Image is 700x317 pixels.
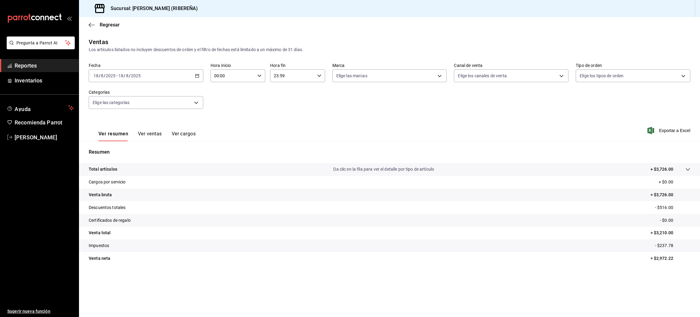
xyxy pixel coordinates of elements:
[89,242,109,249] p: Impuestos
[89,90,203,94] label: Categorías
[89,166,117,172] p: Total artículos
[270,63,325,68] label: Hora fin
[89,204,125,211] p: Descuentos totales
[649,127,690,134] button: Exportar a Excel
[89,63,203,68] label: Fecha
[458,73,506,79] span: Elige los canales de venta
[89,179,126,185] p: Cargos por servicio
[131,73,141,78] input: ----
[89,230,111,236] p: Venta total
[89,217,131,224] p: Certificados de regalo
[15,76,74,85] span: Inventarios
[105,73,116,78] input: ----
[15,61,74,70] span: Reportes
[67,16,72,21] button: open_drawer_menu
[659,179,690,185] p: + $0.00
[101,73,104,78] input: --
[116,73,118,78] span: -
[100,22,120,28] span: Regresar
[16,40,65,46] span: Pregunta a Parrot AI
[93,99,130,106] span: Elige las categorías
[660,217,690,224] p: - $0.00
[15,118,74,127] span: Recomienda Parrot
[172,131,196,141] button: Ver cargos
[104,73,105,78] span: /
[15,133,74,141] span: [PERSON_NAME]
[89,192,112,198] p: Venta bruta
[106,5,198,12] h3: Sucursal: [PERSON_NAME] (RIBEREÑA)
[650,255,690,262] p: = $2,972.22
[126,73,129,78] input: --
[576,63,690,68] label: Tipo de orden
[98,131,196,141] div: navigation tabs
[332,63,447,68] label: Marca
[138,131,162,141] button: Ver ventas
[454,63,568,68] label: Canal de venta
[650,166,673,172] p: + $3,726.00
[93,73,99,78] input: --
[650,230,690,236] p: = $3,210.00
[7,308,74,315] span: Sugerir nueva función
[89,255,110,262] p: Venta neta
[336,73,367,79] span: Elige las marcas
[580,73,623,79] span: Elige los tipos de orden
[89,47,690,53] div: Los artículos listados no incluyen descuentos de orden y el filtro de fechas está limitado a un m...
[211,63,265,68] label: Hora inicio
[124,73,125,78] span: /
[89,37,108,47] div: Ventas
[333,166,434,172] p: Da clic en la fila para ver el detalle por tipo de artículo
[15,104,66,112] span: Ayuda
[655,204,690,211] p: - $516.00
[650,192,690,198] p: = $3,726.00
[99,73,101,78] span: /
[4,44,75,51] a: Pregunta a Parrot AI
[7,37,75,49] button: Pregunta a Parrot AI
[655,242,690,249] p: - $237.78
[129,73,131,78] span: /
[98,131,128,141] button: Ver resumen
[89,22,120,28] button: Regresar
[89,148,690,156] p: Resumen
[118,73,124,78] input: --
